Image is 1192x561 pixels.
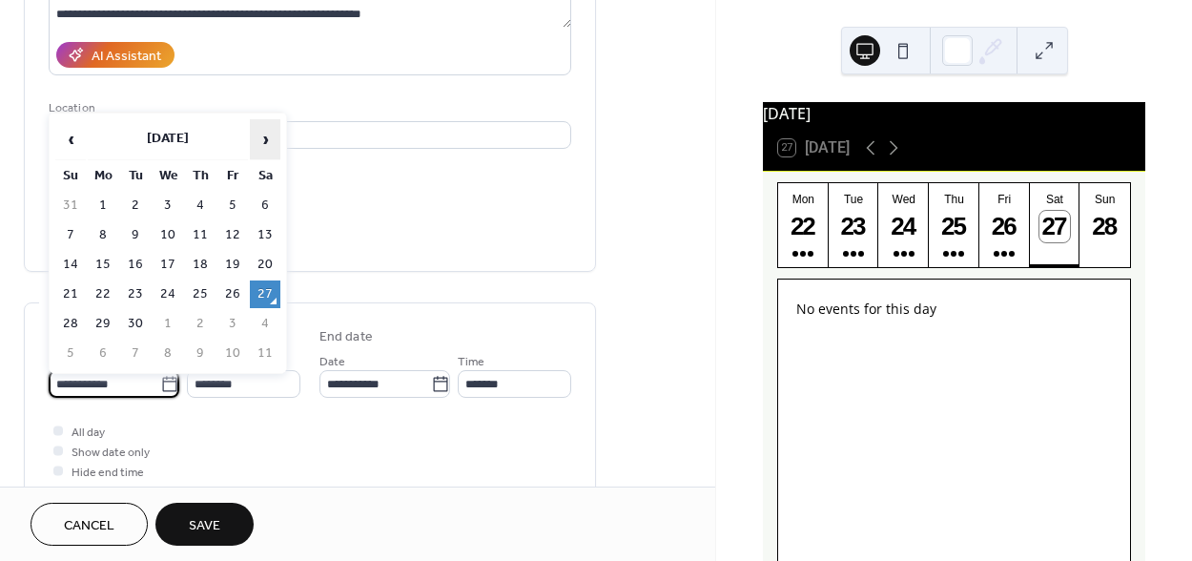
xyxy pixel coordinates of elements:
td: 2 [185,310,216,338]
button: Save [155,503,254,546]
td: 5 [217,192,248,219]
td: 28 [55,310,86,338]
div: Wed [884,193,923,206]
button: Sat27 [1030,183,1080,267]
div: Sun [1085,193,1124,206]
th: Mo [88,162,118,190]
button: Thu25 [929,183,979,267]
td: 18 [185,251,216,279]
div: End date [319,327,373,347]
td: 4 [250,310,280,338]
td: 5 [55,340,86,367]
td: 9 [120,221,151,249]
button: Fri26 [979,183,1030,267]
span: Date [319,352,345,372]
div: 22 [788,211,819,242]
div: 27 [1039,211,1071,242]
th: Fr [217,162,248,190]
td: 9 [185,340,216,367]
td: 20 [250,251,280,279]
td: 29 [88,310,118,338]
div: Tue [834,193,873,206]
span: › [251,120,279,158]
div: 25 [938,211,970,242]
td: 22 [88,280,118,308]
td: 30 [120,310,151,338]
button: AI Assistant [56,42,175,68]
button: Wed24 [878,183,929,267]
button: Sun28 [1079,183,1130,267]
div: 28 [1089,211,1120,242]
div: Mon [784,193,823,206]
td: 1 [88,192,118,219]
td: 15 [88,251,118,279]
td: 31 [55,192,86,219]
td: 10 [217,340,248,367]
div: No events for this day [781,286,1128,331]
td: 6 [88,340,118,367]
div: Sat [1036,193,1075,206]
div: 24 [889,211,920,242]
td: 7 [120,340,151,367]
span: All day [72,423,105,443]
td: 26 [217,280,248,308]
td: 4 [185,192,216,219]
th: Su [55,162,86,190]
td: 17 [153,251,183,279]
div: Thu [935,193,974,206]
div: 23 [838,211,870,242]
td: 7 [55,221,86,249]
th: We [153,162,183,190]
td: 12 [217,221,248,249]
td: 24 [153,280,183,308]
th: Tu [120,162,151,190]
div: Location [49,98,567,118]
td: 16 [120,251,151,279]
span: Show date only [72,443,150,463]
td: 27 [250,280,280,308]
td: 23 [120,280,151,308]
button: Cancel [31,503,148,546]
td: 19 [217,251,248,279]
td: 2 [120,192,151,219]
td: 8 [153,340,183,367]
td: 21 [55,280,86,308]
div: 26 [989,211,1020,242]
td: 3 [153,192,183,219]
button: Mon22 [778,183,829,267]
th: Th [185,162,216,190]
td: 11 [185,221,216,249]
td: 8 [88,221,118,249]
button: Tue23 [829,183,879,267]
div: [DATE] [763,102,1145,125]
span: Time [458,352,484,372]
th: Sa [250,162,280,190]
td: 10 [153,221,183,249]
td: 11 [250,340,280,367]
span: ‹ [56,120,85,158]
div: AI Assistant [92,47,161,67]
div: Fri [985,193,1024,206]
span: Hide end time [72,463,144,483]
td: 13 [250,221,280,249]
td: 1 [153,310,183,338]
td: 25 [185,280,216,308]
td: 3 [217,310,248,338]
td: 14 [55,251,86,279]
th: [DATE] [88,119,248,160]
td: 6 [250,192,280,219]
span: Cancel [64,516,114,536]
span: Save [189,516,220,536]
